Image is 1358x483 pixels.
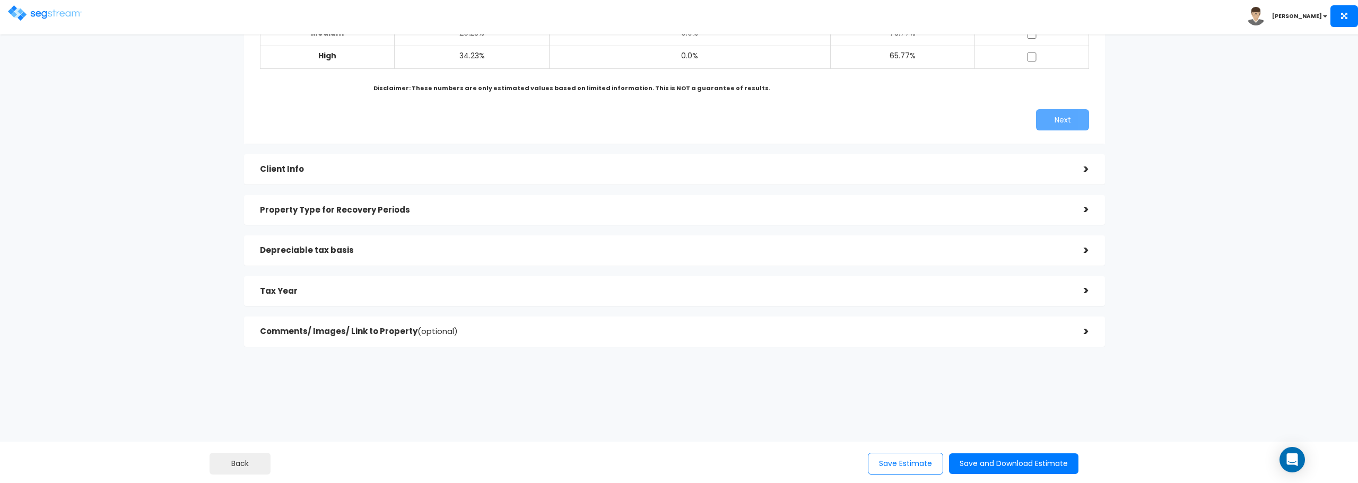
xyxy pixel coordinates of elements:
[260,246,1068,255] h5: Depreciable tax basis
[260,287,1068,296] h5: Tax Year
[417,326,458,337] span: (optional)
[830,46,975,68] td: 65.77%
[260,165,1068,174] h5: Client Info
[260,327,1068,336] h5: Comments/ Images/ Link to Property
[318,50,336,61] b: High
[1272,12,1322,20] b: [PERSON_NAME]
[395,46,550,68] td: 34.23%
[260,206,1068,215] h5: Property Type for Recovery Periods
[1036,109,1089,130] button: Next
[1068,323,1089,340] div: >
[868,453,943,475] button: Save Estimate
[373,84,770,92] b: Disclaimer: These numbers are only estimated values based on limited information. This is NOT a g...
[8,5,82,21] img: logo.png
[1068,201,1089,218] div: >
[550,46,830,68] td: 0.0%
[1247,7,1265,25] img: avatar.png
[210,453,271,475] a: Back
[1068,283,1089,299] div: >
[1279,447,1305,472] div: Open Intercom Messenger
[1068,242,1089,259] div: >
[1068,161,1089,178] div: >
[949,453,1078,474] button: Save and Download Estimate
